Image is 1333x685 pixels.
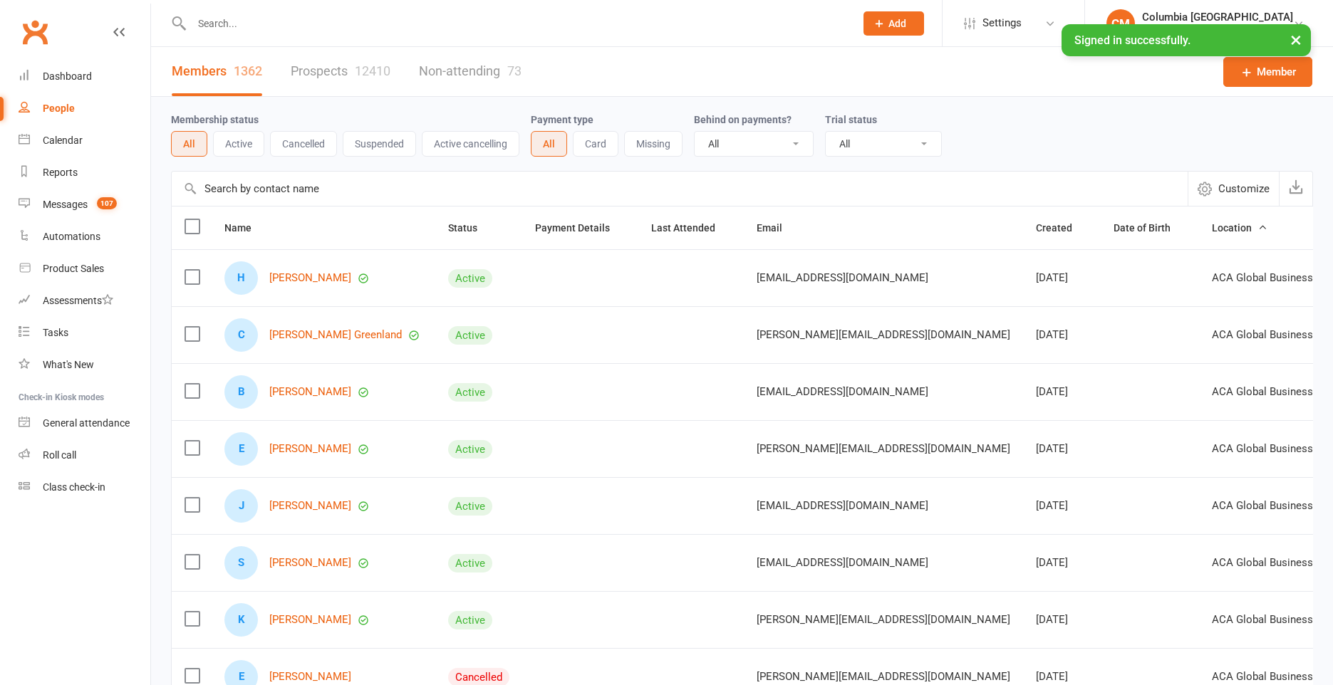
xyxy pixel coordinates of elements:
[19,253,150,285] a: Product Sales
[757,264,928,291] span: [EMAIL_ADDRESS][DOMAIN_NAME]
[19,189,150,221] a: Messages 107
[531,114,593,125] label: Payment type
[224,603,258,637] div: K
[1223,57,1312,87] a: Member
[171,114,259,125] label: Membership status
[19,439,150,471] a: Roll call
[448,440,492,459] div: Active
[448,497,492,516] div: Active
[1036,386,1088,398] div: [DATE]
[291,47,390,96] a: Prospects12410
[757,219,798,236] button: Email
[419,47,522,96] a: Non-attending73
[19,349,150,381] a: What's New
[1036,614,1088,626] div: [DATE]
[573,131,618,157] button: Card
[269,272,351,284] a: [PERSON_NAME]
[757,321,1010,348] span: [PERSON_NAME][EMAIL_ADDRESS][DOMAIN_NAME]
[172,47,262,96] a: Members1362
[1283,24,1309,55] button: ×
[825,114,877,125] label: Trial status
[1106,9,1135,38] div: CM
[1036,219,1088,236] button: Created
[43,135,83,146] div: Calendar
[43,359,94,370] div: What's New
[224,546,258,580] div: S
[270,131,337,157] button: Cancelled
[269,557,351,569] a: [PERSON_NAME]
[19,125,150,157] a: Calendar
[757,549,928,576] span: [EMAIL_ADDRESS][DOMAIN_NAME]
[43,263,104,274] div: Product Sales
[1218,180,1270,197] span: Customize
[624,131,683,157] button: Missing
[43,167,78,178] div: Reports
[224,432,258,466] div: E
[1114,219,1186,236] button: Date of Birth
[1114,222,1186,234] span: Date of Birth
[1036,329,1088,341] div: [DATE]
[422,131,519,157] button: Active cancelling
[187,14,845,33] input: Search...
[43,70,92,82] div: Dashboard
[224,318,258,352] div: C
[19,61,150,93] a: Dashboard
[43,103,75,114] div: People
[1036,557,1088,569] div: [DATE]
[224,222,267,234] span: Name
[355,63,390,78] div: 12410
[1212,219,1267,236] button: Location
[19,157,150,189] a: Reports
[19,317,150,349] a: Tasks
[213,131,264,157] button: Active
[43,295,113,306] div: Assessments
[43,199,88,210] div: Messages
[1036,222,1088,234] span: Created
[19,285,150,317] a: Assessments
[269,671,351,683] a: [PERSON_NAME]
[97,197,117,209] span: 107
[1257,63,1296,80] span: Member
[535,222,626,234] span: Payment Details
[224,219,267,236] button: Name
[224,375,258,409] div: B
[43,481,105,493] div: Class check-in
[448,383,492,402] div: Active
[1142,23,1293,36] div: ACA Network
[19,471,150,503] a: Class kiosk mode
[448,326,492,345] div: Active
[1036,443,1088,455] div: [DATE]
[448,269,492,288] div: Active
[19,221,150,253] a: Automations
[757,435,1010,462] span: [PERSON_NAME][EMAIL_ADDRESS][DOMAIN_NAME]
[19,407,150,439] a: General attendance kiosk mode
[448,219,493,236] button: Status
[269,614,351,626] a: [PERSON_NAME]
[982,7,1022,39] span: Settings
[531,131,567,157] button: All
[757,606,1010,633] span: [PERSON_NAME][EMAIL_ADDRESS][DOMAIN_NAME]
[269,443,351,455] a: [PERSON_NAME]
[863,11,924,36] button: Add
[448,611,492,629] div: Active
[1036,671,1088,683] div: [DATE]
[1212,222,1267,234] span: Location
[448,222,493,234] span: Status
[507,63,522,78] div: 73
[224,489,258,523] div: J
[43,417,130,429] div: General attendance
[1188,172,1279,206] button: Customize
[43,231,100,242] div: Automations
[269,500,351,512] a: [PERSON_NAME]
[1074,33,1191,47] span: Signed in successfully.
[17,14,53,50] a: Clubworx
[43,449,76,461] div: Roll call
[269,386,351,398] a: [PERSON_NAME]
[43,327,68,338] div: Tasks
[234,63,262,78] div: 1362
[171,131,207,157] button: All
[757,492,928,519] span: [EMAIL_ADDRESS][DOMAIN_NAME]
[172,172,1188,206] input: Search by contact name
[651,222,731,234] span: Last Attended
[757,378,928,405] span: [EMAIL_ADDRESS][DOMAIN_NAME]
